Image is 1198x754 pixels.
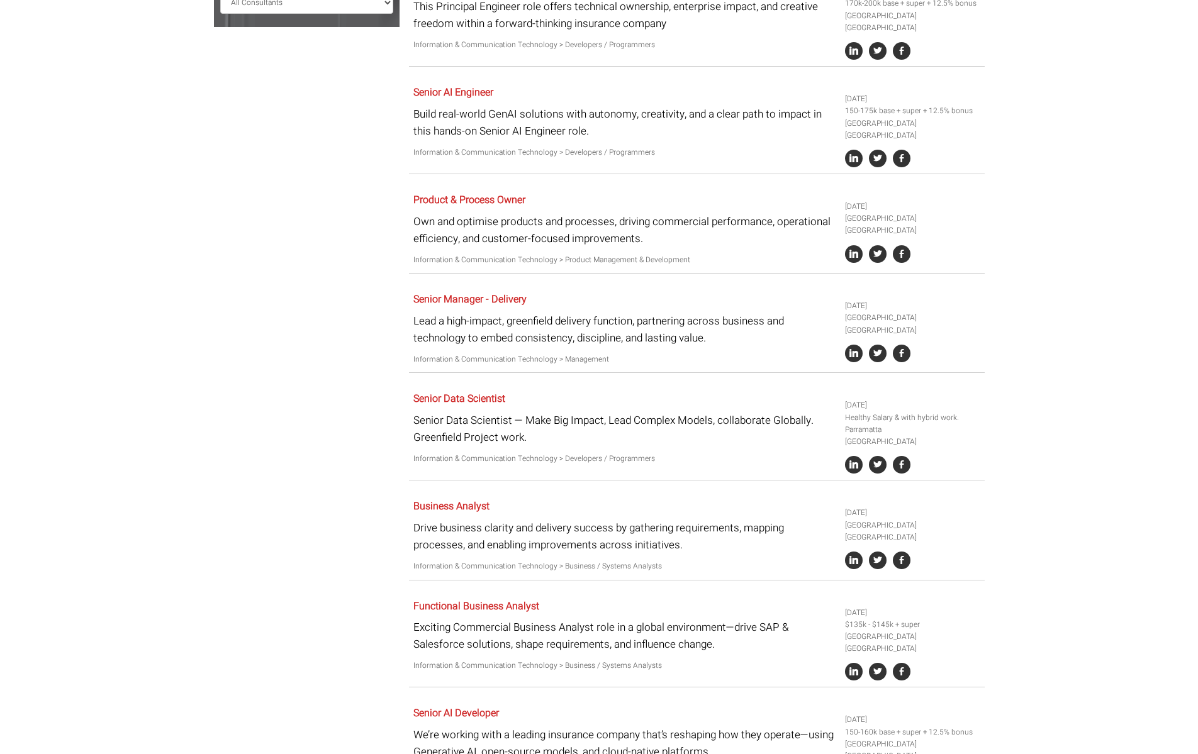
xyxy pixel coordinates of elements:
[845,519,980,543] li: [GEOGRAPHIC_DATA] [GEOGRAPHIC_DATA]
[413,599,539,614] a: Functional Business Analyst
[845,507,980,519] li: [DATE]
[845,424,980,448] li: Parramatta [GEOGRAPHIC_DATA]
[413,313,836,347] p: Lead a high-impact, greenfield delivery function, partnering across business and technology to em...
[413,660,836,672] p: Information & Communication Technology > Business / Systems Analysts
[845,726,980,738] li: 150-160k base + super + 12.5% bonus
[413,453,836,465] p: Information & Communication Technology > Developers / Programmers
[413,560,836,572] p: Information & Communication Technology > Business / Systems Analysts
[413,192,525,208] a: Product & Process Owner
[845,631,980,655] li: [GEOGRAPHIC_DATA] [GEOGRAPHIC_DATA]
[413,519,836,553] p: Drive business clarity and delivery success by gathering requirements, mapping processes, and ena...
[845,619,980,631] li: $135k - $145k + super
[413,499,490,514] a: Business Analyst
[845,412,980,424] li: Healthy Salary & with hybrid work.
[845,201,980,213] li: [DATE]
[413,619,836,653] p: Exciting Commercial Business Analyst role in a global environment—drive SAP & Salesforce solution...
[845,312,980,336] li: [GEOGRAPHIC_DATA] [GEOGRAPHIC_DATA]
[845,93,980,105] li: [DATE]
[845,607,980,619] li: [DATE]
[413,85,493,100] a: Senior AI Engineer
[413,106,836,140] p: Build real-world GenAI solutions with autonomy, creativity, and a clear path to impact in this ha...
[413,292,527,307] a: Senior Manager - Delivery
[845,118,980,141] li: [GEOGRAPHIC_DATA] [GEOGRAPHIC_DATA]
[845,300,980,312] li: [DATE]
[413,412,836,446] p: Senior Data Scientist — Make Big Impact, Lead Complex Models, collaborate Globally. Greenfield Pr...
[845,714,980,726] li: [DATE]
[845,105,980,117] li: 150-175k base + super + 12.5% bonus
[413,391,505,406] a: Senior Data Scientist
[845,399,980,411] li: [DATE]
[413,39,836,51] p: Information & Communication Technology > Developers / Programmers
[845,10,980,34] li: [GEOGRAPHIC_DATA] [GEOGRAPHIC_DATA]
[413,213,836,247] p: Own and optimise products and processes, driving commercial performance, operational efficiency, ...
[413,254,836,266] p: Information & Communication Technology > Product Management & Development
[413,706,499,721] a: Senior AI Developer
[413,353,836,365] p: Information & Communication Technology > Management
[413,147,836,158] p: Information & Communication Technology > Developers / Programmers
[845,213,980,236] li: [GEOGRAPHIC_DATA] [GEOGRAPHIC_DATA]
